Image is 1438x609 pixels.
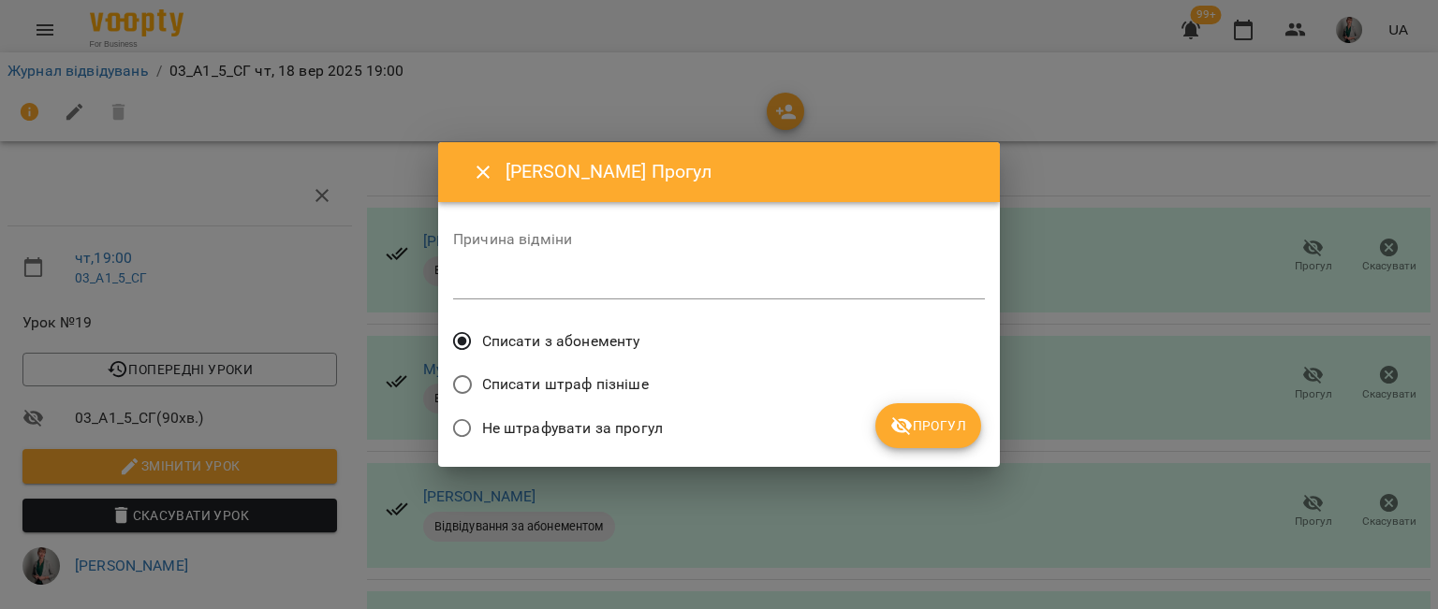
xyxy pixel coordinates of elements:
span: Списати штраф пізніше [482,373,649,396]
span: Списати з абонементу [482,330,640,353]
label: Причина відміни [453,232,985,247]
span: Не штрафувати за прогул [482,417,663,440]
span: Прогул [890,414,966,437]
button: Прогул [875,403,981,448]
h6: [PERSON_NAME] Прогул [506,157,977,186]
button: Close [461,150,506,195]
